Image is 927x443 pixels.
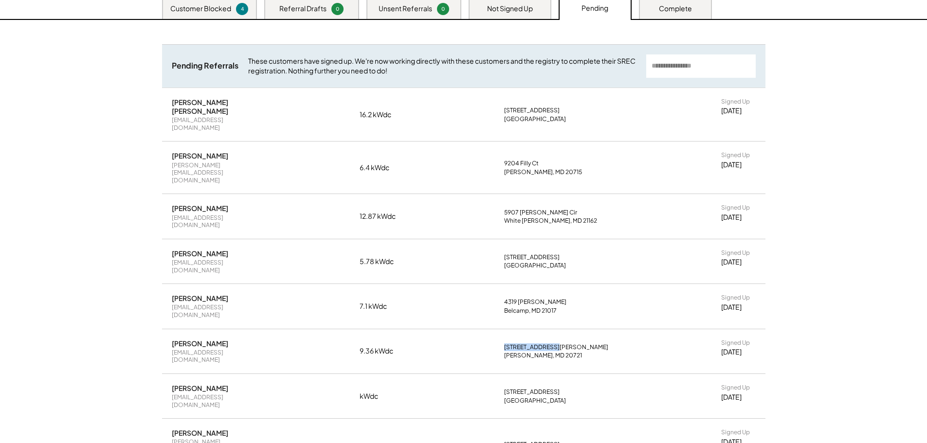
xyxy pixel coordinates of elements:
div: [PERSON_NAME] [172,339,228,348]
div: Signed Up [721,249,750,257]
div: [EMAIL_ADDRESS][DOMAIN_NAME] [172,259,264,274]
div: 4319 [PERSON_NAME] [504,298,566,306]
div: [STREET_ADDRESS] [504,388,560,396]
div: [EMAIL_ADDRESS][DOMAIN_NAME] [172,116,264,131]
div: These customers have signed up. We're now working directly with these customers and the registry ... [248,56,636,75]
div: [PERSON_NAME][EMAIL_ADDRESS][DOMAIN_NAME] [172,161,264,184]
div: [DATE] [721,392,742,402]
div: [PERSON_NAME], MD 20721 [504,352,582,359]
div: Referral Drafts [279,4,327,14]
div: 0 [438,5,448,13]
div: [EMAIL_ADDRESS][DOMAIN_NAME] [172,303,264,319]
div: [DATE] [721,302,742,312]
div: 6.4 kWdc [360,163,408,173]
div: 4 [237,5,247,13]
div: [DATE] [721,257,742,267]
div: [PERSON_NAME] [172,204,228,213]
div: 5907 [PERSON_NAME] Cir [504,209,577,216]
div: 9204 Filly Ct [504,159,539,167]
div: [GEOGRAPHIC_DATA] [504,262,566,269]
div: 7.1 kWdc [360,301,408,311]
div: Signed Up [721,151,750,159]
div: [DATE] [721,347,742,357]
div: Not Signed Up [487,4,533,14]
div: Signed Up [721,204,750,212]
div: [DATE] [721,160,742,170]
div: [GEOGRAPHIC_DATA] [504,397,566,405]
div: Signed Up [721,428,750,436]
div: Belcamp, MD 21017 [504,307,557,315]
div: kWdc [360,391,408,401]
div: Customer Blocked [170,4,231,14]
div: [PERSON_NAME] [172,384,228,392]
div: [EMAIL_ADDRESS][DOMAIN_NAME] [172,393,264,408]
div: [PERSON_NAME] [172,151,228,160]
div: [DATE] [721,106,742,116]
div: Pending [582,3,608,13]
div: [DATE] [721,213,742,222]
div: 9.36 kWdc [360,346,408,356]
div: Signed Up [721,294,750,301]
div: [PERSON_NAME] [172,294,228,302]
div: [STREET_ADDRESS][PERSON_NAME] [504,343,608,351]
div: [PERSON_NAME] [PERSON_NAME] [172,98,264,115]
div: [STREET_ADDRESS] [504,253,560,261]
div: Signed Up [721,339,750,347]
div: [EMAIL_ADDRESS][DOMAIN_NAME] [172,349,264,364]
div: Unsent Referrals [379,4,432,14]
div: [PERSON_NAME] [172,428,228,437]
div: 5.78 kWdc [360,257,408,266]
div: [GEOGRAPHIC_DATA] [504,115,566,123]
div: [PERSON_NAME], MD 20715 [504,168,582,176]
div: Pending Referrals [172,61,238,71]
div: White [PERSON_NAME], MD 21162 [504,217,597,225]
div: [STREET_ADDRESS] [504,106,560,114]
div: [PERSON_NAME] [172,249,228,258]
div: Complete [659,4,692,14]
div: 12.87 kWdc [360,212,408,221]
div: 16.2 kWdc [360,110,408,120]
div: [EMAIL_ADDRESS][DOMAIN_NAME] [172,214,264,229]
div: Signed Up [721,384,750,391]
div: 0 [333,5,342,13]
div: Signed Up [721,98,750,106]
